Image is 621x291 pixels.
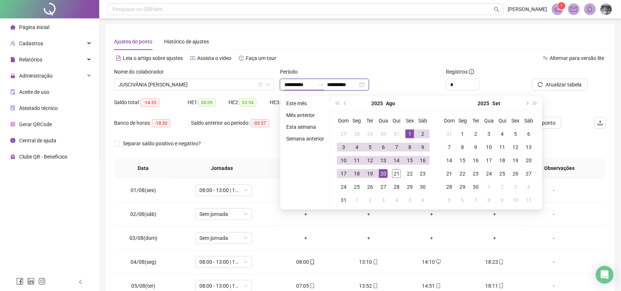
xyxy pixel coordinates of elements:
[498,196,507,205] div: 9
[363,194,377,207] td: 2025-09-02
[392,169,401,178] div: 21
[131,187,156,193] span: 01/08(sex)
[405,156,414,165] div: 15
[403,167,416,180] td: 2025-08-22
[561,3,563,8] span: 1
[445,129,454,138] div: 31
[511,129,520,138] div: 5
[472,143,480,152] div: 9
[472,129,480,138] div: 2
[283,134,327,143] li: Semana anterior
[333,96,341,111] button: super-prev-year
[379,196,388,205] div: 3
[469,194,483,207] td: 2025-10-07
[498,182,507,191] div: 2
[445,143,454,152] div: 7
[350,127,363,141] td: 2025-07-28
[508,5,547,13] span: [PERSON_NAME]
[416,114,430,127] th: Sáb
[363,180,377,194] td: 2025-08-26
[390,114,403,127] th: Qui
[339,129,348,138] div: 27
[379,143,388,152] div: 6
[350,180,363,194] td: 2025-08-25
[114,158,172,178] th: Data
[511,156,520,165] div: 19
[339,182,348,191] div: 24
[283,99,327,108] li: Este mês
[199,185,248,196] span: 08:00 - 13:00 | 14:00 - 17:00
[596,266,614,284] div: Open Intercom Messenger
[419,169,427,178] div: 23
[445,156,454,165] div: 14
[554,6,561,13] span: notification
[406,282,457,290] div: 14:51
[538,82,543,87] span: reload
[483,114,496,127] th: Qua
[416,180,430,194] td: 2025-08-30
[130,211,156,217] span: 02/08(sáb)
[363,141,377,154] td: 2025-08-05
[280,282,331,290] div: 07:05
[363,167,377,180] td: 2025-08-19
[377,167,390,180] td: 2025-08-20
[405,169,414,178] div: 22
[458,196,467,205] div: 6
[525,143,533,152] div: 13
[496,127,509,141] td: 2025-09-04
[350,141,363,154] td: 2025-08-04
[19,89,49,95] span: Aceite de uso
[458,143,467,152] div: 8
[532,282,575,290] div: -
[10,89,15,95] span: audit
[352,156,361,165] div: 11
[443,194,456,207] td: 2025-10-05
[485,143,494,152] div: 10
[525,182,533,191] div: 4
[280,68,302,76] label: Período
[469,234,520,242] div: +
[469,114,483,127] th: Ter
[377,180,390,194] td: 2025-08-27
[372,96,383,111] button: year panel
[469,258,520,266] div: 18:23
[525,129,533,138] div: 6
[258,82,263,87] span: filter
[443,114,456,127] th: Dom
[419,182,427,191] div: 30
[246,55,276,61] span: Faça um tour
[239,56,244,61] span: history
[377,127,390,141] td: 2025-07-30
[456,167,469,180] td: 2025-09-22
[390,180,403,194] td: 2025-08-28
[318,82,324,88] span: swap-right
[366,196,375,205] div: 2
[10,138,15,143] span: info-circle
[339,169,348,178] div: 17
[10,57,15,62] span: file
[239,99,256,107] span: 03:54
[509,114,522,127] th: Sex
[571,6,577,13] span: mail
[525,169,533,178] div: 27
[114,119,191,127] div: Banco de horas:
[129,235,157,241] span: 03/08(dom)
[114,68,168,76] label: Nome do colaborador
[114,39,152,45] span: Ajustes de ponto
[496,167,509,180] td: 2025-09-25
[443,154,456,167] td: 2025-09-14
[377,154,390,167] td: 2025-08-13
[377,141,390,154] td: 2025-08-06
[496,114,509,127] th: Qui
[496,154,509,167] td: 2025-09-18
[558,2,565,10] sup: 1
[337,114,350,127] th: Dom
[531,96,539,111] button: super-next-year
[199,233,248,244] span: Sem jornada
[498,143,507,152] div: 11
[469,141,483,154] td: 2025-09-09
[443,167,456,180] td: 2025-09-21
[350,114,363,127] th: Seg
[337,180,350,194] td: 2025-08-24
[406,234,457,242] div: +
